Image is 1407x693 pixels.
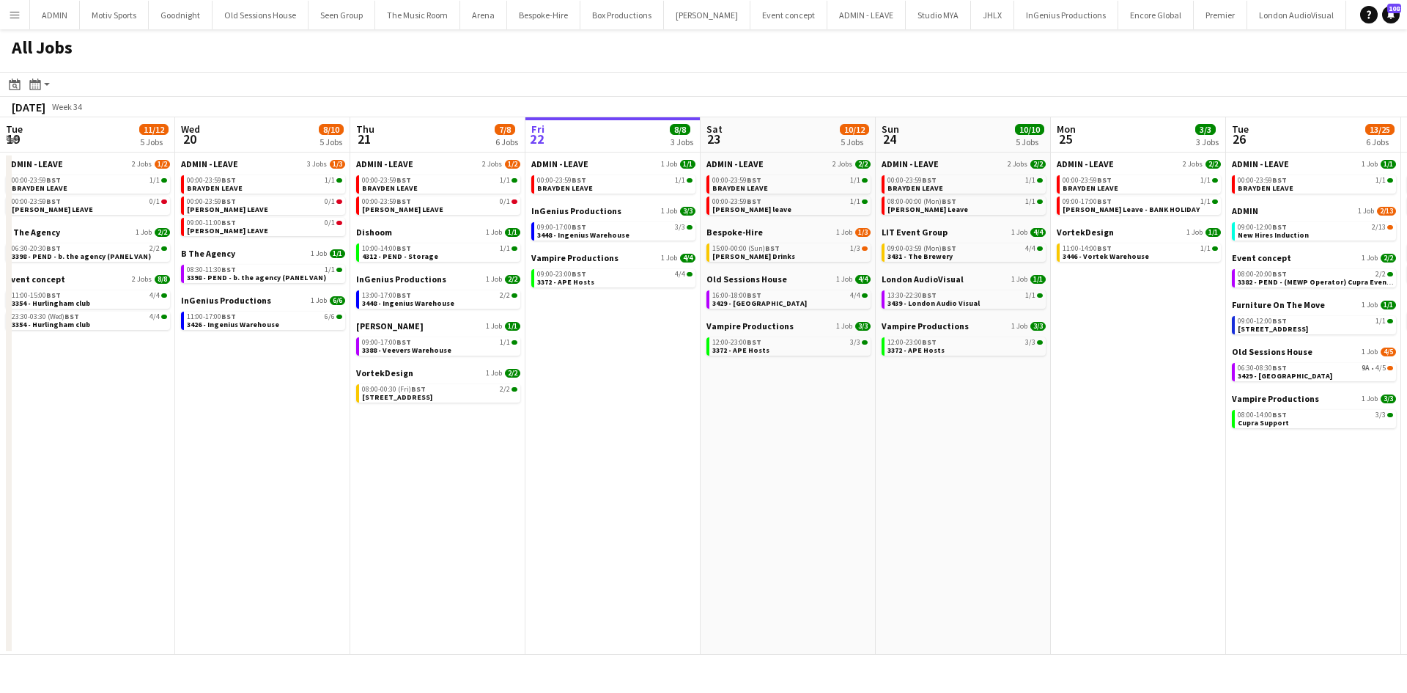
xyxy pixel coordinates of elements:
button: Goodnight [149,1,213,29]
span: BST [221,175,236,185]
div: ADMIN - LEAVE3 Jobs1/300:00-23:59BST1/1BRAYDEN LEAVE00:00-23:59BST0/1[PERSON_NAME] LEAVE09:00-11:... [181,158,345,248]
a: InGenius Productions1 Job6/6 [181,295,345,306]
span: 2/2 [149,245,160,252]
span: 00:00-23:59 [362,198,411,205]
span: 3354 - Hurlingham club [12,298,90,308]
span: 1/1 [1025,177,1035,184]
span: 09:00-17:00 [1063,198,1112,205]
span: 2/2 [500,292,510,299]
span: Dishoom [356,227,392,238]
span: 08:00-20:00 [1238,271,1287,278]
span: BST [396,243,411,253]
span: BST [396,175,411,185]
span: 00:00-23:59 [1063,177,1112,184]
button: Motiv Sports [80,1,149,29]
span: BST [221,197,236,206]
button: The Music Room [375,1,460,29]
span: 00:00-23:59 [187,198,236,205]
span: 09:00-11:00 [187,219,236,227]
span: BRAYDEN LEAVE [712,183,768,193]
div: InGenius Productions1 Job2/213:00-17:00BST2/23448 - Ingenius Warehouse [356,274,520,320]
span: 1 Job [1186,228,1203,237]
span: 1/1 [675,177,685,184]
span: 1 Job [311,249,327,258]
span: 0/1 [149,198,160,205]
a: 00:00-23:59BST0/1[PERSON_NAME] LEAVE [12,197,167,213]
span: 00:00-23:59 [887,177,937,184]
a: ADMIN - LEAVE1 Job1/1 [531,158,695,169]
span: 3398 - PEND - b. the agency (PANEL VAN) [187,273,326,282]
span: BRAYDEN LEAVE [537,183,593,193]
a: ADMIN - LEAVE2 Jobs1/2 [6,158,170,169]
span: 1 Job [661,207,677,216]
a: 11:00-17:00BST6/63426 - Ingenius Warehouse [187,312,342,329]
span: 3429 - Old Sessions House [712,298,807,308]
div: Old Sessions House1 Job4/416:00-18:00BST4/43429 - [GEOGRAPHIC_DATA] [706,274,871,320]
span: BST [221,312,236,321]
span: 1/1 [1200,198,1211,205]
a: 00:00-23:59BST1/1BRAYDEN LEAVE [362,175,517,192]
a: 11:00-14:00BST1/13446 - Vortek Warehouse [1063,243,1218,260]
div: ADMIN - LEAVE1 Job1/100:00-23:59BST1/1BRAYDEN LEAVE [1232,158,1396,205]
span: BRAYDEN LEAVE [887,183,943,193]
a: Furniture On The Move1 Job1/1 [1232,299,1396,310]
a: Event concept1 Job2/2 [1232,252,1396,263]
a: Event concept2 Jobs8/8 [6,274,170,285]
a: 00:00-23:59BST0/1[PERSON_NAME] LEAVE [362,197,517,213]
span: 1/1 [149,177,160,184]
span: ANDY SICK LEAVE [187,226,268,235]
span: 3439 - London Audio Visual [887,298,980,308]
span: 2/2 [505,275,520,284]
span: 00:00-23:59 [537,177,586,184]
a: 00:00-23:59BST1/1BRAYDEN LEAVE [537,175,693,192]
span: 1/1 [1200,177,1211,184]
a: ADMIN - LEAVE2 Jobs2/2 [1057,158,1221,169]
span: 6/6 [330,296,345,305]
span: 4/4 [855,275,871,284]
button: JHLX [971,1,1014,29]
a: 09:00-17:00BST3/33448 - Ingenius Warehouse [537,222,693,239]
div: Bespoke-Hire1 Job1/315:00-00:00 (Sun)BST1/3[PERSON_NAME] Drinks [706,227,871,274]
span: 1 Job [661,254,677,263]
a: 16:00-18:00BST4/43429 - [GEOGRAPHIC_DATA] [712,290,868,307]
span: 09:00-23:00 [537,271,586,278]
span: 1/2 [505,160,520,169]
span: 16:00-18:00 [712,292,761,299]
span: Vampire Productions [531,252,618,263]
button: Premier [1194,1,1247,29]
button: Old Sessions House [213,1,309,29]
a: London AudioVisual1 Job1/1 [882,274,1046,285]
a: VortekDesign1 Job1/1 [1057,227,1221,238]
button: Seen Group [309,1,375,29]
div: InGenius Productions1 Job3/309:00-17:00BST3/33448 - Ingenius Warehouse [531,205,695,252]
span: 1/1 [1375,177,1386,184]
span: 10:00-14:00 [362,245,411,252]
span: BST [221,218,236,227]
span: Furniture On The Move [1232,299,1325,310]
span: 3426 - Ingenius Warehouse [187,320,279,329]
span: Chris Lane LEAVE [362,205,443,214]
a: 06:30-20:30BST2/23398 - PEND - b. the agency (PANEL VAN) [12,243,167,260]
span: Old Sessions House [706,274,787,285]
div: ADMIN - LEAVE2 Jobs1/200:00-23:59BST1/1BRAYDEN LEAVE00:00-23:59BST0/1[PERSON_NAME] LEAVE [6,158,170,227]
div: ADMIN1 Job2/1309:00-12:00BST2/13New Hires Induction [1232,205,1396,252]
span: 3448 - Ingenius Warehouse [537,230,629,240]
span: BST [46,197,61,206]
a: ADMIN - LEAVE1 Job1/1 [1232,158,1396,169]
a: ADMIN - LEAVE2 Jobs1/2 [356,158,520,169]
span: BST [942,197,956,206]
a: 11:00-15:00BST4/43354 - Hurlingham club [12,290,167,307]
span: BRAYDEN LEAVE [187,183,243,193]
span: 3 Jobs [307,160,327,169]
span: 2/13 [1372,224,1386,231]
span: 1/1 [1381,160,1396,169]
span: BST [572,175,586,185]
span: 1/1 [330,249,345,258]
span: 1 Job [1362,254,1378,263]
a: 00:00-23:59BST1/1BRAYDEN LEAVE [187,175,342,192]
span: BST [572,269,586,279]
span: 23:30-03:30 (Wed) [12,313,79,320]
a: 09:00-12:00BST1/1[STREET_ADDRESS] [1238,316,1393,333]
span: 2/2 [1030,160,1046,169]
span: 1/1 [325,266,335,274]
